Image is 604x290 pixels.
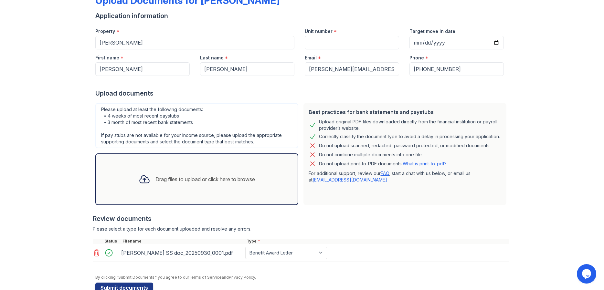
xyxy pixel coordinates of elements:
[381,171,389,176] a: FAQ
[313,177,387,182] a: [EMAIL_ADDRESS][DOMAIN_NAME]
[200,55,224,61] label: Last name
[577,264,598,284] iframe: chat widget
[93,226,509,232] div: Please select a type for each document uploaded and resolve any errors.
[95,275,509,280] div: By clicking "Submit Documents," you agree to our and
[95,28,115,35] label: Property
[95,103,298,148] div: Please upload at least the following documents: • 4 weeks of most recent paystubs • 3 month of mo...
[95,11,509,20] div: Application information
[319,133,500,140] div: Correctly classify the document type to avoid a delay in processing your application.
[95,55,119,61] label: First name
[309,108,501,116] div: Best practices for bank statements and paystubs
[319,119,501,131] div: Upload original PDF files downloaded directly from the financial institution or payroll provider’...
[305,55,317,61] label: Email
[189,275,222,280] a: Terms of Service
[319,151,423,159] div: Do not combine multiple documents into one file.
[305,28,333,35] label: Unit number
[409,55,424,61] label: Phone
[319,161,447,167] p: Do not upload print-to-PDF documents.
[319,142,491,150] div: Do not upload scanned, redacted, password protected, or modified documents.
[403,161,447,166] a: What is print-to-pdf?
[93,214,509,223] div: Review documents
[121,239,245,244] div: Filename
[103,239,121,244] div: Status
[309,170,501,183] p: For additional support, review our , start a chat with us below, or email us at
[155,175,255,183] div: Drag files to upload or click here to browse
[95,89,509,98] div: Upload documents
[121,248,243,258] div: [PERSON_NAME] SS doc_20250930_0001.pdf
[409,28,455,35] label: Target move in date
[245,239,509,244] div: Type
[229,275,256,280] a: Privacy Policy.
